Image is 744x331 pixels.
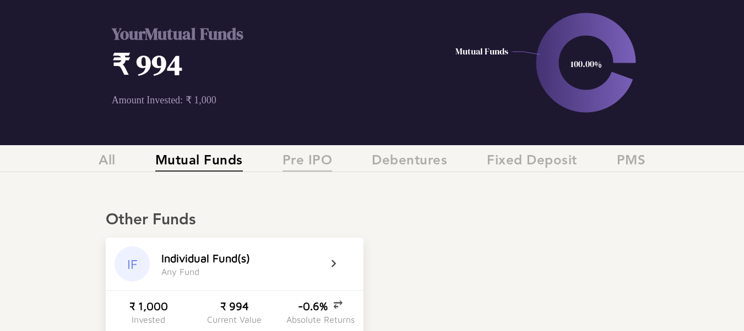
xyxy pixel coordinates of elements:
div: ₹ 1,000 [129,300,168,312]
div: Invested [132,315,165,324]
h1: ₹ 994 [112,45,428,84]
div: Current Value [207,315,262,324]
text: 100.00% [570,58,601,70]
p: Amount Invested: ₹ 1,000 [112,94,428,106]
span: PMS [617,153,646,172]
div: Absolute Returns [286,315,355,324]
span: All [99,153,116,172]
div: Other Funds [106,211,638,230]
span: Fixed Deposit [487,153,577,172]
div: A n y F u n d [161,267,199,277]
span: Mutual Funds [155,153,243,172]
text: Mutual Funds [455,45,508,57]
span: Pre IPO [283,153,333,172]
div: ₹ 994 [220,300,249,312]
div: I n d i v i d u a l F u n d ( s ) [161,252,250,264]
span: Debentures [372,153,447,172]
h2: Your Mutual Funds [112,23,428,45]
div: -0.6% [298,300,343,312]
div: IF [115,246,150,282]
